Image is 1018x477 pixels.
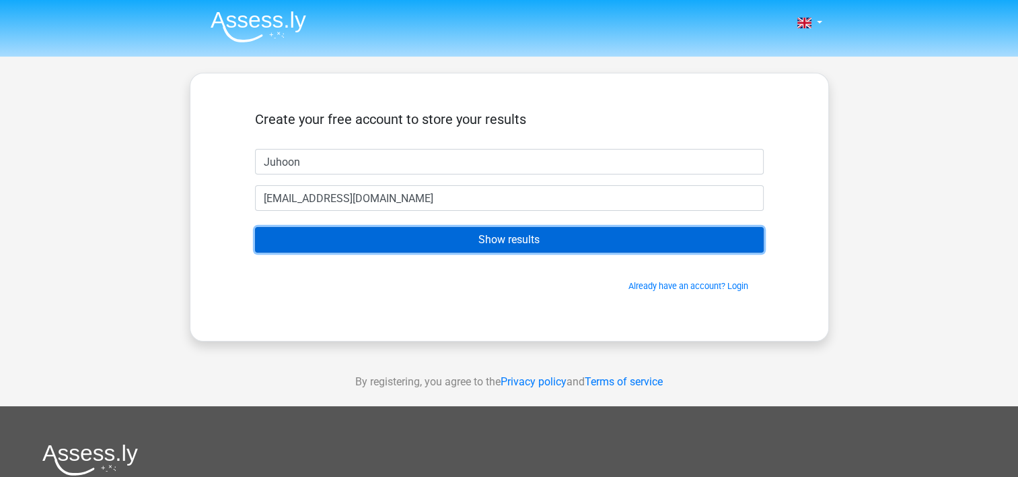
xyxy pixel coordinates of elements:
a: Terms of service [585,375,663,388]
a: Privacy policy [501,375,567,388]
img: Assessly logo [42,444,138,476]
input: Email [255,185,764,211]
a: Already have an account? Login [628,281,748,291]
img: Assessly [211,11,306,42]
input: Show results [255,227,764,253]
input: First name [255,149,764,174]
h5: Create your free account to store your results [255,111,764,127]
